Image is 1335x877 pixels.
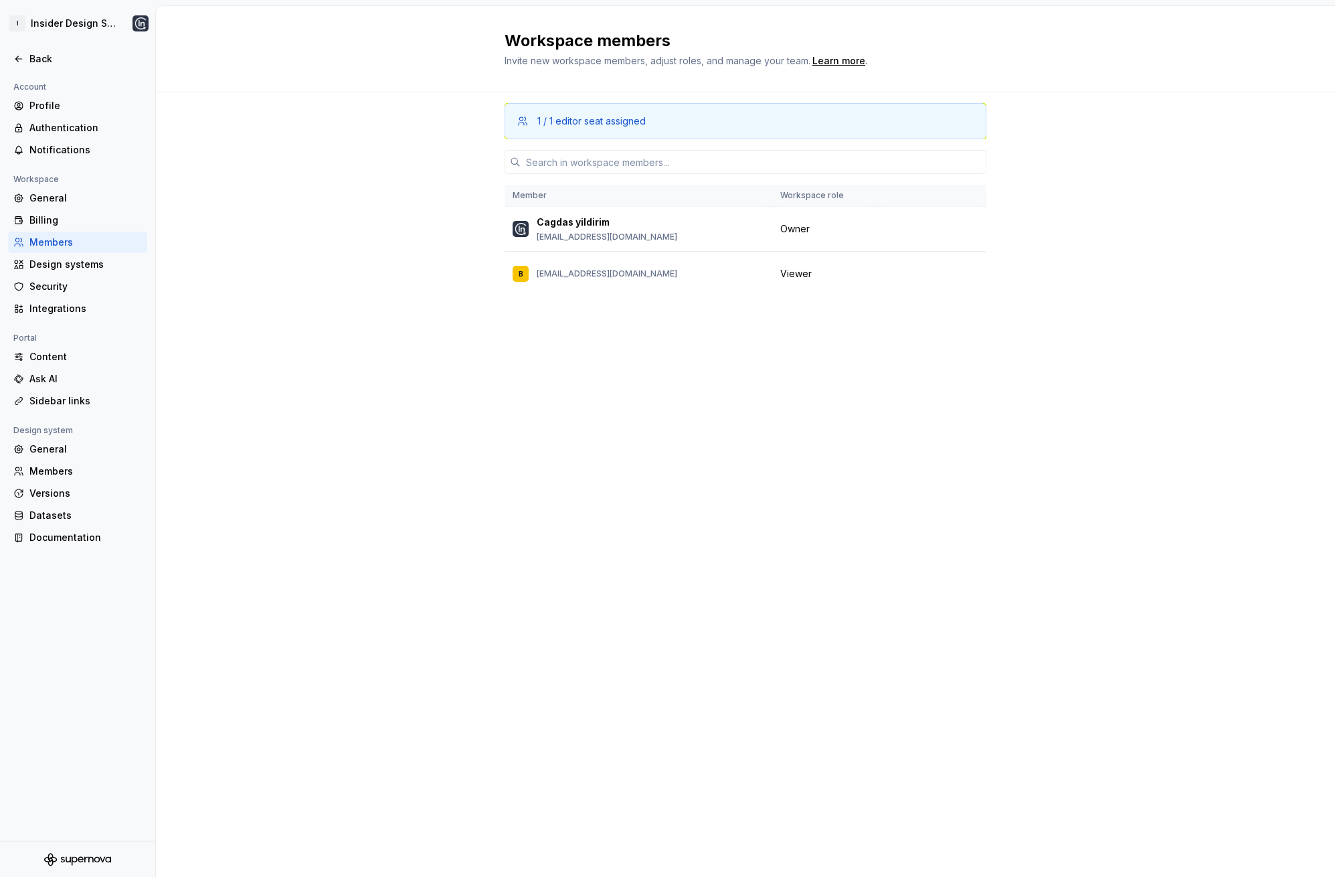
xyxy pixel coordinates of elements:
[8,95,147,116] a: Profile
[29,214,142,227] div: Billing
[3,9,153,38] button: IInsider Design SystemCagdas yildirim
[31,17,116,30] div: Insider Design System
[29,509,142,522] div: Datasets
[29,302,142,315] div: Integrations
[29,258,142,271] div: Design systems
[8,298,147,319] a: Integrations
[29,531,142,544] div: Documentation
[8,117,147,139] a: Authentication
[29,394,142,408] div: Sidebar links
[29,121,142,135] div: Authentication
[537,114,646,128] div: 1 / 1 editor seat assigned
[8,232,147,253] a: Members
[132,15,149,31] img: Cagdas yildirim
[8,210,147,231] a: Billing
[537,268,677,279] p: [EMAIL_ADDRESS][DOMAIN_NAME]
[29,465,142,478] div: Members
[29,52,142,66] div: Back
[8,461,147,482] a: Members
[780,267,812,281] span: Viewer
[8,483,147,504] a: Versions
[44,853,111,866] svg: Supernova Logo
[29,443,142,456] div: General
[29,280,142,293] div: Security
[29,372,142,386] div: Ask AI
[780,222,810,236] span: Owner
[29,191,142,205] div: General
[8,139,147,161] a: Notifications
[29,487,142,500] div: Versions
[812,54,865,68] a: Learn more
[537,232,677,242] p: [EMAIL_ADDRESS][DOMAIN_NAME]
[519,267,523,281] div: B
[8,330,42,346] div: Portal
[8,254,147,275] a: Design systems
[29,143,142,157] div: Notifications
[505,55,810,66] span: Invite new workspace members, adjust roles, and manage your team.
[8,346,147,368] a: Content
[505,30,970,52] h2: Workspace members
[513,221,529,237] img: Cagdas yildirim
[8,187,147,209] a: General
[810,56,867,66] span: .
[537,216,610,229] p: Cagdas yildirim
[29,99,142,112] div: Profile
[772,185,875,207] th: Workspace role
[8,79,52,95] div: Account
[9,15,25,31] div: I
[8,390,147,412] a: Sidebar links
[8,276,147,297] a: Security
[8,505,147,526] a: Datasets
[8,48,147,70] a: Back
[29,350,142,364] div: Content
[505,185,772,207] th: Member
[521,150,986,174] input: Search in workspace members...
[29,236,142,249] div: Members
[8,171,64,187] div: Workspace
[8,438,147,460] a: General
[8,368,147,390] a: Ask AI
[8,527,147,548] a: Documentation
[8,422,78,438] div: Design system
